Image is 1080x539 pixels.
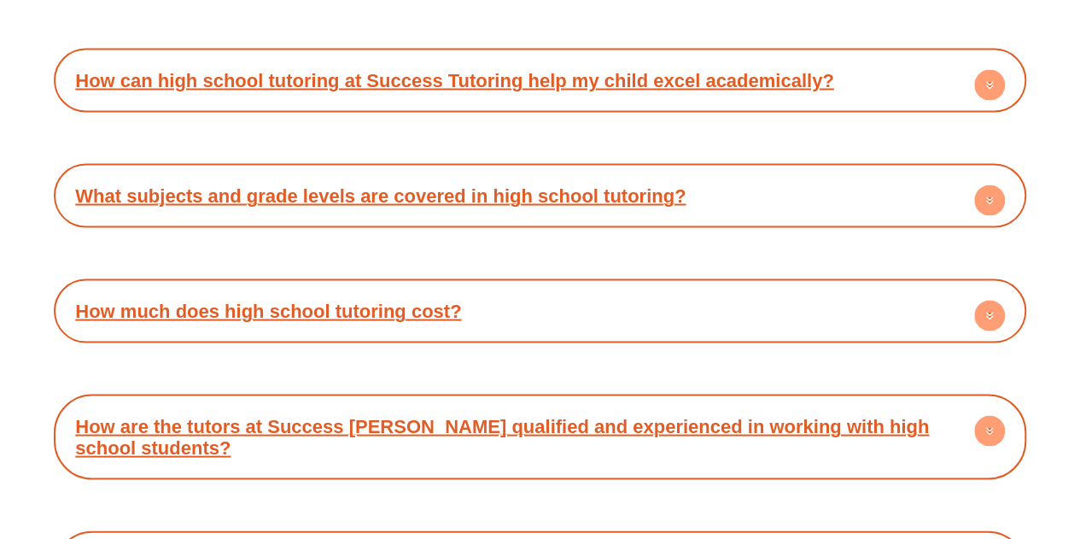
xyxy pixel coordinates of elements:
[75,300,461,321] a: How much does high school tutoring cost?
[62,287,1018,334] h4: How much does high school tutoring cost?
[62,172,1018,219] h4: What subjects and grade levels are covered in high school tutoring?
[75,185,686,206] a: What subjects and grade levels are covered in high school tutoring?
[796,346,1080,539] iframe: Chat Widget
[62,402,1018,471] h4: How are the tutors at Success [PERSON_NAME] qualified and experienced in working with high school...
[75,415,929,458] a: How are the tutors at Success [PERSON_NAME] qualified and experienced in working with high school...
[75,69,833,91] a: How can high school tutoring at Success Tutoring help my child excel academically?
[62,56,1018,103] h4: How can high school tutoring at Success Tutoring help my child excel academically?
